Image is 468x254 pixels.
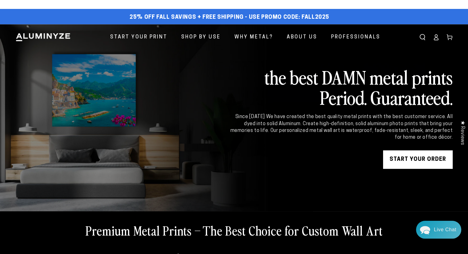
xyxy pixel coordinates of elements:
[326,29,385,46] a: Professionals
[416,30,429,44] summary: Search our site
[86,222,383,238] h2: Premium Metal Prints – The Best Choice for Custom Wall Art
[230,29,278,46] a: Why Metal?
[282,29,322,46] a: About Us
[416,221,461,239] div: Chat widget toggle
[383,150,453,169] a: START YOUR Order
[234,33,273,42] span: Why Metal?
[229,113,453,141] div: Since [DATE] We have created the best quality metal prints with the best customer service. All dy...
[229,67,453,107] h2: the best DAMN metal prints Period. Guaranteed.
[110,33,167,42] span: Start Your Print
[456,116,468,150] div: Click to open Judge.me floating reviews tab
[181,33,221,42] span: Shop By Use
[287,33,317,42] span: About Us
[331,33,380,42] span: Professionals
[15,33,71,42] img: Aluminyze
[434,221,456,239] div: Contact Us Directly
[130,14,329,21] span: 25% off FALL Savings + Free Shipping - Use Promo Code: FALL2025
[177,29,225,46] a: Shop By Use
[106,29,172,46] a: Start Your Print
